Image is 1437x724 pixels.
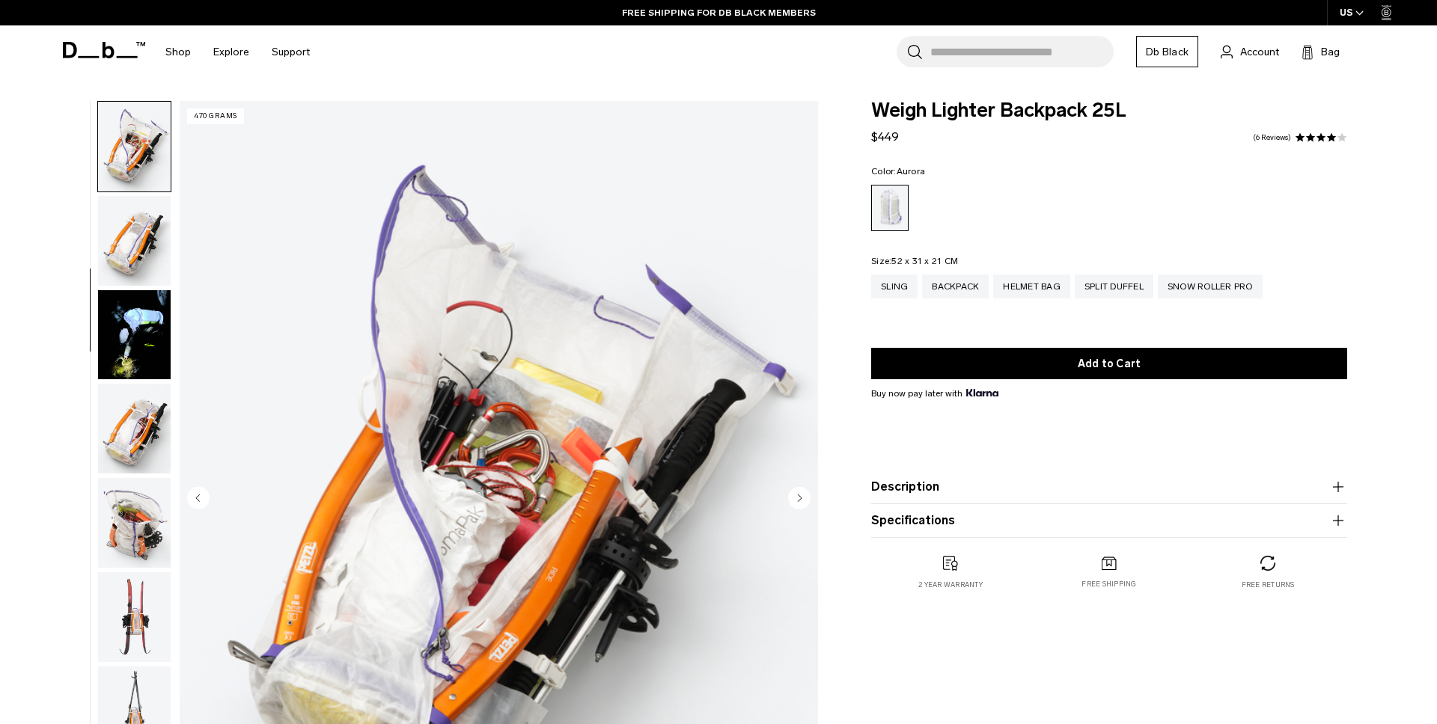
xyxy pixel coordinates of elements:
[897,166,926,177] span: Aurora
[1240,44,1279,60] span: Account
[98,572,171,662] img: Weigh_Lighter_Backpack_25L_8.png
[1136,36,1198,67] a: Db Black
[871,101,1347,120] span: Weigh Lighter Backpack 25L
[871,478,1347,496] button: Description
[788,486,811,512] button: Next slide
[213,25,249,79] a: Explore
[97,101,171,192] button: Weigh_Lighter_Backpack_25L_4.png
[871,387,998,400] span: Buy now pay later with
[871,274,918,298] a: Sling
[993,274,1070,298] a: Helmet Bag
[98,478,171,568] img: Weigh_Lighter_Backpack_25L_7.png
[1158,274,1263,298] a: Snow Roller Pro
[1075,274,1153,298] a: Split Duffel
[272,25,310,79] a: Support
[1221,43,1279,61] a: Account
[922,274,989,298] a: Backpack
[871,129,899,144] span: $449
[871,185,909,231] a: Aurora
[98,196,171,286] img: Weigh_Lighter_Backpack_25L_5.png
[98,102,171,191] img: Weigh_Lighter_Backpack_25L_4.png
[622,6,816,19] a: FREE SHIPPING FOR DB BLACK MEMBERS
[918,580,983,590] p: 2 year warranty
[187,108,244,124] p: 470 grams
[97,383,171,474] button: Weigh_Lighter_Backpack_25L_6.png
[98,290,171,380] img: Weigh Lighter Backpack 25L Aurora
[871,257,958,266] legend: Size:
[97,571,171,663] button: Weigh_Lighter_Backpack_25L_8.png
[891,256,958,266] span: 52 x 31 x 21 CM
[871,348,1347,379] button: Add to Cart
[97,195,171,286] button: Weigh_Lighter_Backpack_25L_5.png
[1321,44,1340,60] span: Bag
[154,25,321,79] nav: Main Navigation
[1253,134,1291,141] a: 6 reviews
[1302,43,1340,61] button: Bag
[98,384,171,473] img: Weigh_Lighter_Backpack_25L_6.png
[966,389,998,396] img: {"height" => 20, "alt" => "Klarna"}
[871,167,925,176] legend: Color:
[871,512,1347,530] button: Specifications
[1242,580,1295,590] p: Free returns
[1081,579,1136,589] p: Free shipping
[165,25,191,79] a: Shop
[97,477,171,568] button: Weigh_Lighter_Backpack_25L_7.png
[97,289,171,381] button: Weigh Lighter Backpack 25L Aurora
[187,486,210,512] button: Previous slide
